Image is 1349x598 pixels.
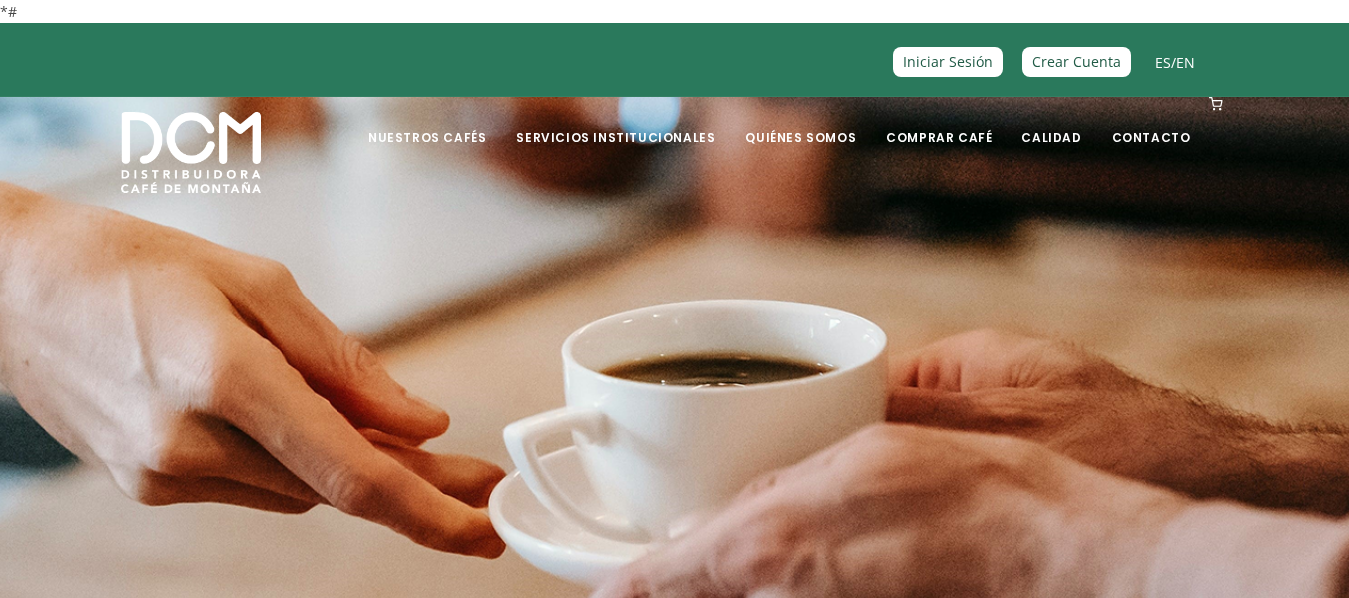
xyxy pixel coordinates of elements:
a: Quiénes Somos [733,99,868,146]
a: Servicios Institucionales [504,99,727,146]
a: Nuestros Cafés [356,99,498,146]
a: Contacto [1100,99,1203,146]
a: Comprar Café [874,99,1004,146]
a: Calidad [1010,99,1093,146]
a: Iniciar Sesión [893,47,1003,76]
a: EN [1176,53,1195,72]
a: ES [1155,53,1171,72]
span: / [1155,51,1195,74]
a: Crear Cuenta [1022,47,1131,76]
